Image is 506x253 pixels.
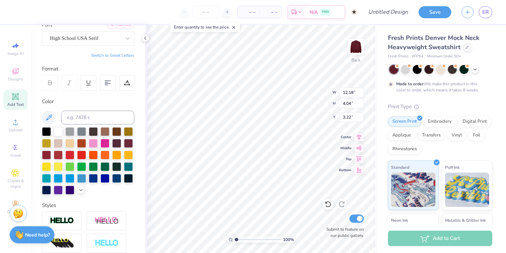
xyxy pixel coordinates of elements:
span: Image AI [8,51,24,56]
span: Greek [10,153,21,158]
div: Rhinestones [388,144,421,154]
div: Screen Print [388,117,421,127]
button: Switch to Greek Letters [91,53,134,58]
span: ER [482,8,489,16]
span: Neon Ink [391,217,408,224]
span: Minimum Order: 50 + [427,54,461,59]
span: N/A [309,9,318,16]
div: Digital Print [458,117,492,127]
span: FREE [322,10,329,14]
img: Puff Ink [445,173,489,207]
div: Vinyl [447,130,466,141]
div: Format [42,65,135,73]
span: 100 % [283,236,294,243]
span: Center [339,135,351,140]
span: Middle [339,146,351,151]
button: Save [419,6,451,18]
div: Back [351,57,360,63]
strong: Made to order: [396,81,425,87]
div: Transfers [418,130,445,141]
div: Foil [468,130,485,141]
span: Puff Ink [445,164,460,171]
div: Embroidery [423,117,456,127]
div: Color [42,98,134,106]
img: Stroke [50,217,74,225]
strong: Need help? [25,232,50,238]
span: Decorate [7,209,24,214]
span: Upload [9,127,22,133]
img: Back [349,40,363,54]
input: e.g. 7428 c [61,111,134,124]
span: # FP94 [412,54,423,59]
img: Standard [391,173,435,207]
input: – – [192,6,219,18]
span: Designs [8,76,23,82]
div: Styles [42,201,134,209]
span: Bottom [339,168,351,173]
span: – – [242,9,255,16]
span: Add Text [7,102,24,107]
span: Fresh Prints [388,54,408,59]
span: – – [264,9,277,16]
div: Enter quantity to see the price. [170,22,240,32]
span: Top [339,157,351,162]
span: Fresh Prints Denver Mock Neck Heavyweight Sweatshirt [388,34,479,51]
span: Clipart & logos [3,178,28,189]
label: Font [42,21,52,29]
input: Untitled Design [363,5,413,19]
div: We make this product in this color to order, which means it takes 8 weeks. [396,81,481,93]
span: Standard [391,164,409,171]
div: Applique [388,130,415,141]
div: Print Type [388,103,492,111]
label: Submit to feature on our public gallery. [323,226,364,239]
img: 3d Illusion [50,238,74,249]
div: Add Font [107,21,134,29]
img: Negative Space [95,239,119,247]
img: Shadow [95,217,119,225]
a: ER [479,6,492,18]
span: Metallic & Glitter Ink [445,217,486,224]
